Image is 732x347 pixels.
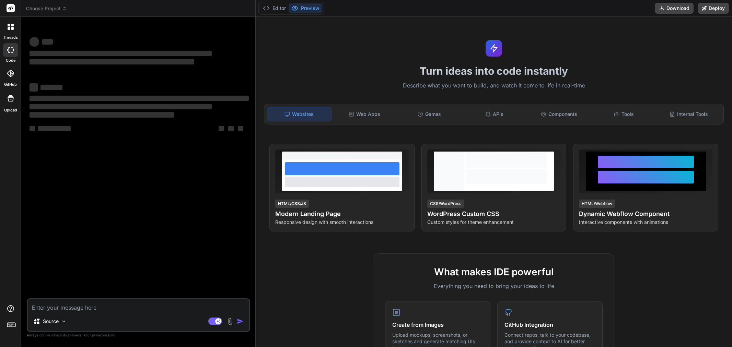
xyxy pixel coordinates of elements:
span: ‌ [38,126,71,131]
span: ‌ [30,51,212,56]
label: code [6,58,15,63]
button: Editor [260,3,289,13]
span: Choose Project [26,5,67,12]
div: HTML/CSS/JS [275,200,309,208]
div: Web Apps [333,107,396,121]
span: ‌ [30,104,212,109]
div: CSS/WordPress [427,200,464,208]
span: ‌ [228,126,234,131]
span: ‌ [30,126,35,131]
h1: Turn ideas into code instantly [260,65,728,77]
div: APIs [463,107,526,121]
div: Components [527,107,591,121]
p: Custom styles for theme enhancement [427,219,561,226]
div: Websites [267,107,331,121]
span: ‌ [30,83,38,92]
h4: GitHub Integration [504,321,595,329]
h4: Dynamic Webflow Component [579,209,712,219]
div: Internal Tools [657,107,721,121]
span: privacy [92,333,104,337]
button: Preview [289,3,322,13]
span: ‌ [40,85,62,90]
span: ‌ [42,39,53,45]
span: ‌ [30,96,249,101]
span: ‌ [30,37,39,47]
div: Games [398,107,461,121]
label: threads [3,35,18,40]
span: ‌ [238,126,243,131]
label: GitHub [4,82,17,87]
h4: WordPress Custom CSS [427,209,561,219]
div: HTML/Webflow [579,200,615,208]
div: Tools [592,107,656,121]
button: Download [655,3,694,14]
img: icon [237,318,244,325]
p: Source [43,318,59,325]
p: Everything you need to bring your ideas to life [385,282,603,290]
img: attachment [226,318,234,325]
h2: What makes IDE powerful [385,265,603,279]
h4: Create from Images [392,321,483,329]
p: Describe what you want to build, and watch it come to life in real-time [260,81,728,90]
span: ‌ [30,112,174,118]
button: Deploy [698,3,729,14]
span: ‌ [219,126,224,131]
p: Always double-check its answers. Your in Bind [27,332,250,338]
img: Pick Models [61,319,67,324]
p: Responsive design with smooth interactions [275,219,409,226]
span: ‌ [30,59,194,64]
h4: Modern Landing Page [275,209,409,219]
label: Upload [4,107,17,113]
p: Interactive components with animations [579,219,712,226]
